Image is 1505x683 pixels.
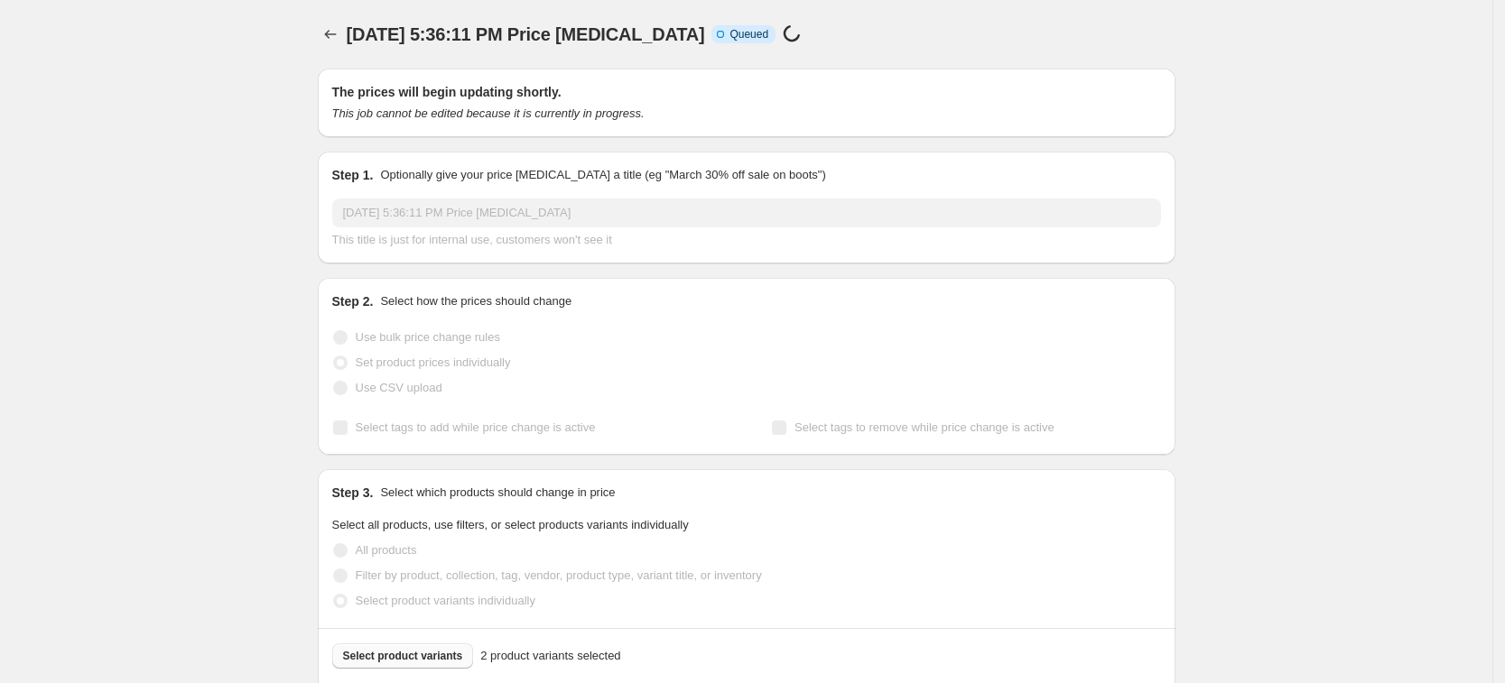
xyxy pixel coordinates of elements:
[347,24,705,44] span: [DATE] 5:36:11 PM Price [MEDICAL_DATA]
[332,292,374,310] h2: Step 2.
[332,233,612,246] span: This title is just for internal use, customers won't see it
[380,484,615,502] p: Select which products should change in price
[380,292,571,310] p: Select how the prices should change
[356,330,500,344] span: Use bulk price change rules
[318,22,343,47] button: Price change jobs
[332,484,374,502] h2: Step 3.
[356,381,442,394] span: Use CSV upload
[356,568,762,582] span: Filter by product, collection, tag, vendor, product type, variant title, or inventory
[356,594,535,607] span: Select product variants individually
[480,647,620,665] span: 2 product variants selected
[729,27,768,42] span: Queued
[332,198,1161,227] input: 30% off holiday sale
[794,420,1054,434] span: Select tags to remove while price change is active
[356,420,596,434] span: Select tags to add while price change is active
[332,83,1161,101] h2: The prices will begin updating shortly.
[380,166,825,184] p: Optionally give your price [MEDICAL_DATA] a title (eg "March 30% off sale on boots")
[332,106,645,120] i: This job cannot be edited because it is currently in progress.
[356,355,511,369] span: Set product prices individually
[332,166,374,184] h2: Step 1.
[332,518,689,531] span: Select all products, use filters, or select products variants individually
[356,543,417,557] span: All products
